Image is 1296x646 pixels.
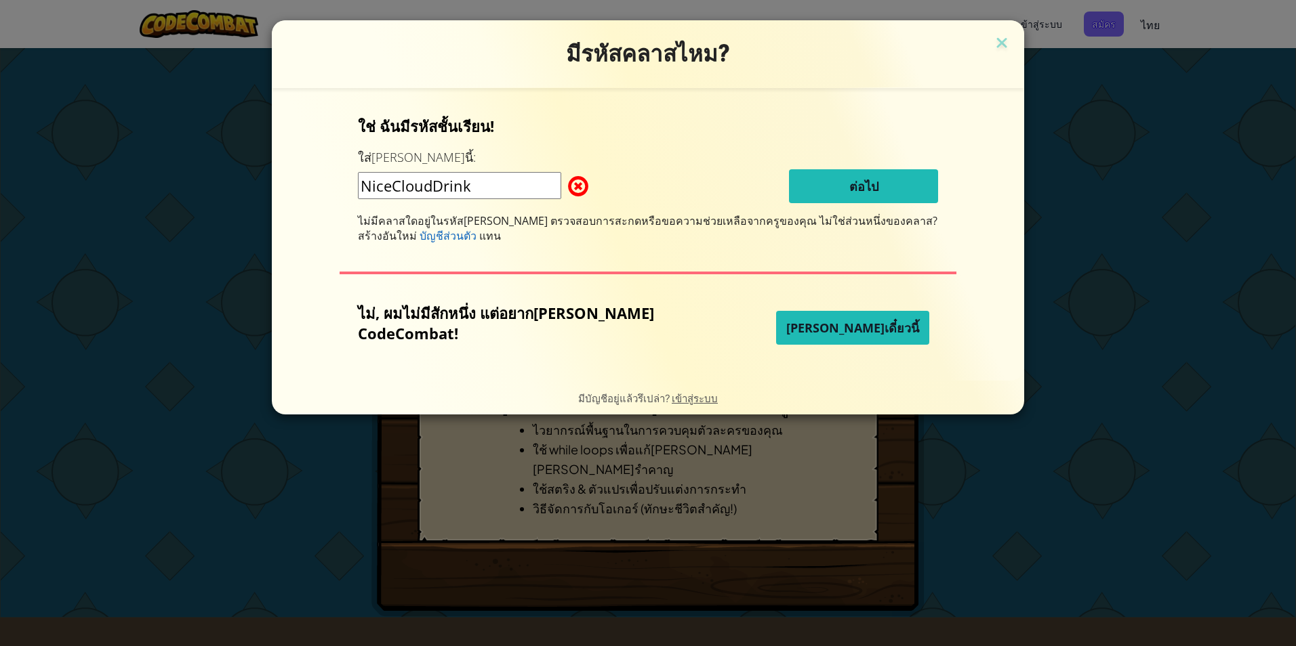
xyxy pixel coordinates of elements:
[993,34,1011,54] img: close icon
[358,213,819,228] span: ไม่มีคลาสใดอยู่ในรหัส[PERSON_NAME] ตรวจสอบการสะกดหรือขอความช่วยเหลือจากครูของคุณ
[358,116,938,136] p: ใช่ ฉันมีรหัสชั้นเรียน!
[849,178,878,194] span: ต่อไป
[776,311,929,345] button: [PERSON_NAME]เดี๋ยวนี้
[578,391,672,404] span: มีบัญชีอยู่แล้วรึเปล่า?
[358,303,700,343] p: ไม่, ผมไม่มีสักหนึ่ง แต่อยาก[PERSON_NAME] CodeCombat!
[358,213,937,243] span: ไม่ใช่ส่วนหนึ่งของคลาส? สร้างอันใหม่
[789,169,938,203] button: ต่อไป
[672,391,718,404] a: เข้าสู่ระบบ
[420,228,477,243] span: บัญชีส่วนตัว
[786,320,919,336] span: [PERSON_NAME]เดี๋ยวนี้
[358,149,476,166] label: ใส่[PERSON_NAME]นี้:
[477,228,501,243] span: แทน
[566,40,731,67] span: มีรหัสคลาสไหม?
